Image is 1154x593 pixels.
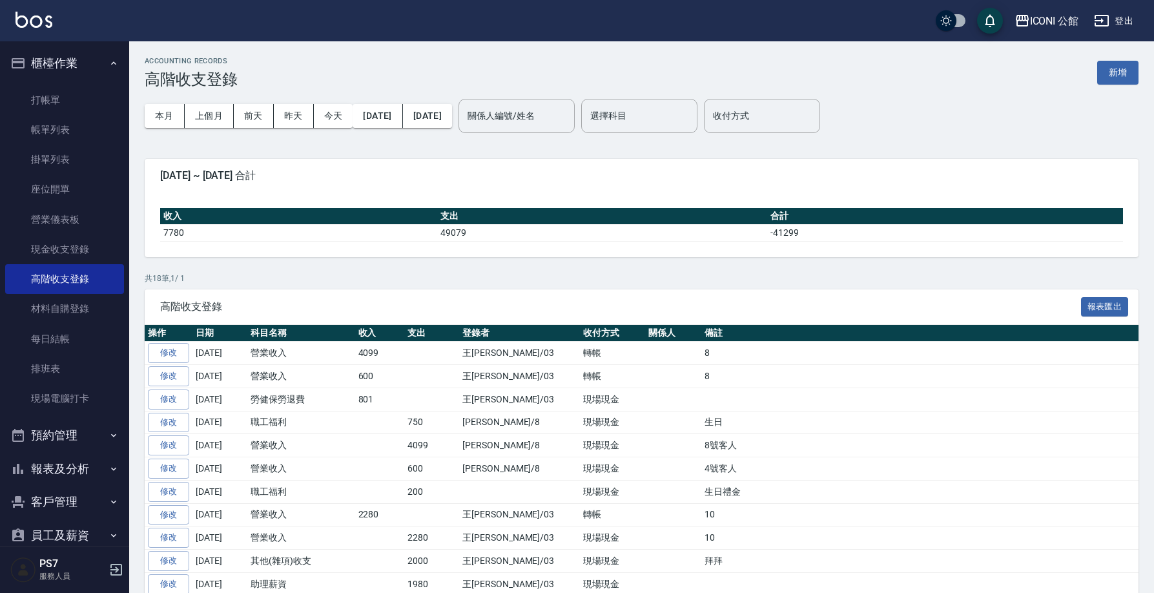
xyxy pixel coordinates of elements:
p: 服務人員 [39,570,105,582]
td: 8 [701,342,1139,365]
td: 現場現金 [580,411,645,434]
td: 2000 [404,550,459,573]
td: [DATE] [192,434,247,457]
td: [DATE] [192,526,247,550]
a: 排班表 [5,354,124,384]
td: 2280 [355,503,405,526]
th: 收入 [355,325,405,342]
a: 材料自購登錄 [5,294,124,324]
td: 現場現金 [580,480,645,503]
td: 現場現金 [580,388,645,411]
th: 登錄者 [459,325,580,342]
td: 49079 [437,224,767,241]
td: [DATE] [192,411,247,434]
td: [PERSON_NAME]/8 [459,434,580,457]
span: 高階收支登錄 [160,300,1081,313]
td: [DATE] [192,503,247,526]
a: 現場電腦打卡 [5,384,124,413]
td: 生日 [701,411,1139,434]
th: 收入 [160,208,437,225]
td: 營業收入 [247,342,355,365]
td: 營業收入 [247,457,355,481]
h3: 高階收支登錄 [145,70,238,88]
a: 修改 [148,505,189,525]
th: 合計 [767,208,1123,225]
span: [DATE] ~ [DATE] 合計 [160,169,1123,182]
td: [DATE] [192,342,247,365]
a: 新增 [1097,66,1139,78]
td: 營業收入 [247,526,355,550]
a: 修改 [148,413,189,433]
td: -41299 [767,224,1123,241]
p: 共 18 筆, 1 / 1 [145,273,1139,284]
td: 生日禮金 [701,480,1139,503]
button: 前天 [234,104,274,128]
a: 營業儀表板 [5,205,124,234]
td: 王[PERSON_NAME]/03 [459,388,580,411]
td: 現場現金 [580,457,645,481]
button: 本月 [145,104,185,128]
a: 現金收支登錄 [5,234,124,264]
td: 勞健保勞退費 [247,388,355,411]
a: 座位開單 [5,174,124,204]
button: save [977,8,1003,34]
td: 營業收入 [247,503,355,526]
th: 支出 [437,208,767,225]
td: 4號客人 [701,457,1139,481]
td: 4099 [355,342,405,365]
td: [DATE] [192,388,247,411]
button: 今天 [314,104,353,128]
td: [PERSON_NAME]/8 [459,457,580,481]
td: 王[PERSON_NAME]/03 [459,503,580,526]
a: 報表匯出 [1081,300,1129,312]
a: 修改 [148,551,189,571]
td: 轉帳 [580,342,645,365]
td: 801 [355,388,405,411]
td: 2280 [404,526,459,550]
td: 10 [701,526,1139,550]
a: 修改 [148,528,189,548]
td: 600 [404,457,459,481]
td: 7780 [160,224,437,241]
td: [PERSON_NAME]/8 [459,411,580,434]
td: 職工福利 [247,480,355,503]
button: 員工及薪資 [5,519,124,552]
img: Logo [15,12,52,28]
th: 日期 [192,325,247,342]
td: 營業收入 [247,434,355,457]
a: 修改 [148,366,189,386]
button: 預約管理 [5,419,124,452]
button: [DATE] [403,104,452,128]
a: 每日結帳 [5,324,124,354]
td: 王[PERSON_NAME]/03 [459,550,580,573]
th: 科目名稱 [247,325,355,342]
td: 現場現金 [580,526,645,550]
button: 報表及分析 [5,452,124,486]
td: [DATE] [192,550,247,573]
a: 修改 [148,343,189,363]
td: 現場現金 [580,550,645,573]
td: 200 [404,480,459,503]
td: 4099 [404,434,459,457]
button: 上個月 [185,104,234,128]
td: 其他(雜項)收支 [247,550,355,573]
button: 昨天 [274,104,314,128]
button: 新增 [1097,61,1139,85]
td: 轉帳 [580,365,645,388]
div: ICONI 公館 [1030,13,1079,29]
th: 收付方式 [580,325,645,342]
th: 關係人 [645,325,701,342]
button: 櫃檯作業 [5,47,124,80]
th: 備註 [701,325,1139,342]
td: 王[PERSON_NAME]/03 [459,365,580,388]
td: 8 [701,365,1139,388]
a: 修改 [148,435,189,455]
a: 打帳單 [5,85,124,115]
td: 750 [404,411,459,434]
td: 職工福利 [247,411,355,434]
a: 高階收支登錄 [5,264,124,294]
a: 修改 [148,482,189,502]
th: 支出 [404,325,459,342]
td: 拜拜 [701,550,1139,573]
button: 客戶管理 [5,485,124,519]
